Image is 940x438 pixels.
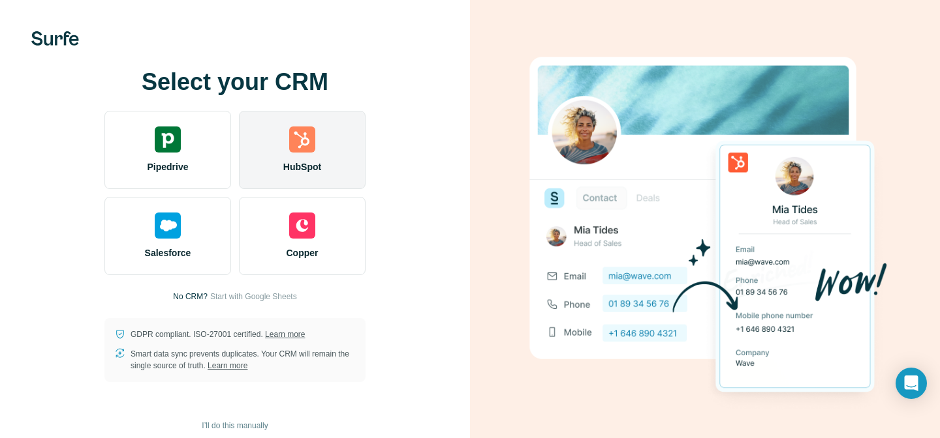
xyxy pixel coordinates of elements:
span: Salesforce [145,246,191,259]
div: Open Intercom Messenger [896,368,927,399]
a: Learn more [208,361,247,370]
p: GDPR compliant. ISO-27001 certified. [131,328,305,340]
p: Smart data sync prevents duplicates. Your CRM will remain the single source of truth. [131,348,355,372]
span: Copper [287,246,319,259]
span: HubSpot [283,160,321,173]
img: pipedrive's logo [155,126,181,153]
p: No CRM? [173,291,208,302]
img: HUBSPOT image [522,36,888,415]
span: I’ll do this manually [202,420,268,431]
button: Start with Google Sheets [210,291,297,302]
img: hubspot's logo [289,126,315,153]
img: salesforce's logo [155,212,181,239]
button: I’ll do this manually [193,416,277,435]
a: Learn more [265,330,305,339]
img: copper's logo [289,212,315,239]
span: Pipedrive [147,160,188,173]
img: Surfe's logo [31,31,79,46]
h1: Select your CRM [104,69,366,95]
